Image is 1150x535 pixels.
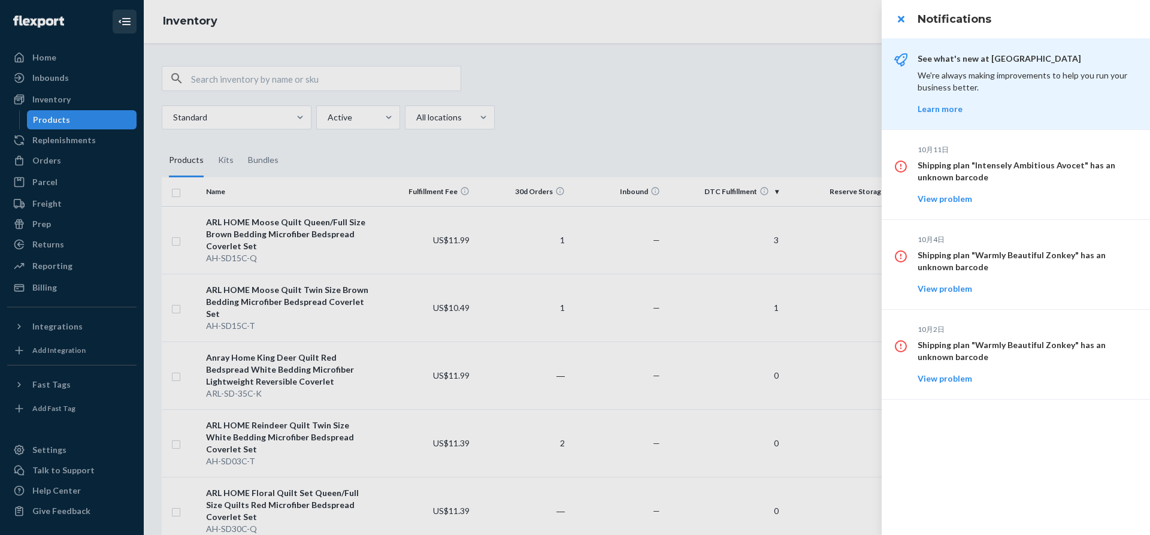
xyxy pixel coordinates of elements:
h3: Notifications [918,11,1136,27]
a: Learn more [918,104,963,114]
button: close [889,7,913,31]
p: Shipping plan "Warmly Beautiful Zonkey" has an unknown barcode [918,249,1136,273]
p: We're always making improvements to help you run your business better. [918,69,1136,93]
p: Shipping plan "Warmly Beautiful Zonkey" has an unknown barcode [918,339,1136,363]
a: View problem [918,373,972,383]
p: 10月4日 [918,234,1136,244]
a: View problem [918,194,972,204]
p: 10月11日 [918,144,1136,155]
a: View problem [918,283,972,294]
p: See what's new at [GEOGRAPHIC_DATA] [918,53,1136,65]
p: 10月2日 [918,324,1136,334]
p: Shipping plan "Intensely Ambitious Avocet" has an unknown barcode [918,159,1136,183]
